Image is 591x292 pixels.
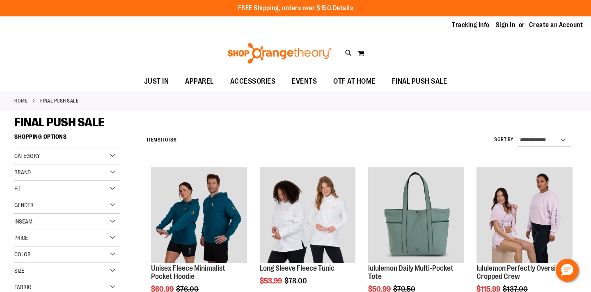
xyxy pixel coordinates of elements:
span: APPAREL [185,72,214,91]
span: Brand [14,169,31,176]
span: Price [14,235,28,241]
img: lululemon Perfectly Oversized Cropped Crew [476,167,573,263]
a: Product image for Fleece Long Sleeve [260,167,356,265]
span: FINAL PUSH SALE [14,115,105,129]
span: EVENTS [292,72,317,91]
a: Long Sleeve Fleece Tunic [260,264,334,272]
a: Details [333,5,353,12]
a: lululemon Daily Multi-Pocket Tote [368,167,464,265]
span: Category [14,153,40,159]
span: Fit [14,185,21,192]
span: Color [14,251,31,258]
p: FREE Shipping, orders over $150. [238,4,353,13]
strong: FINAL PUSH SALE [40,97,79,105]
a: lululemon Daily Multi-Pocket Tote [368,264,454,281]
a: EVENTS [284,72,325,91]
span: Inseam [14,218,32,225]
span: Gender [14,202,34,208]
span: $53.99 [260,277,283,285]
a: Sign In [496,21,515,30]
a: Home [14,97,27,105]
a: Create an Account [529,21,583,30]
span: Fabric [14,284,31,290]
span: ACCESSORIES [230,72,276,91]
a: lululemon Perfectly Oversized Cropped Crew [476,264,566,281]
span: FINAL PUSH SALE [392,72,447,91]
img: Product image for Fleece Long Sleeve [260,167,356,263]
span: $78.00 [284,277,308,285]
span: 186 [169,137,177,143]
h2: Items to [147,134,177,146]
img: lululemon Daily Multi-Pocket Tote [368,167,464,263]
a: Unisex Fleece Minimalist Pocket Hoodie [151,264,225,281]
a: APPAREL [177,72,222,91]
strong: Shopping Options [14,130,120,148]
img: Unisex Fleece Minimalist Pocket Hoodie [151,167,247,263]
a: OTF AT HOME [325,72,384,91]
span: OTF AT HOME [333,72,376,91]
label: Sort By [494,136,514,143]
span: JUST IN [144,72,169,91]
a: FINAL PUSH SALE [384,72,456,91]
a: JUST IN [136,72,177,91]
a: ACCESSORIES [222,72,284,91]
span: 1 [160,137,163,143]
img: Shop Orangetheory [227,43,333,64]
a: lululemon Perfectly Oversized Cropped Crew [476,167,573,265]
a: Unisex Fleece Minimalist Pocket Hoodie [151,167,247,265]
a: Tracking Info [452,21,490,30]
span: Size [14,267,24,274]
button: Hello, have a question? Let’s chat. [556,259,579,282]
